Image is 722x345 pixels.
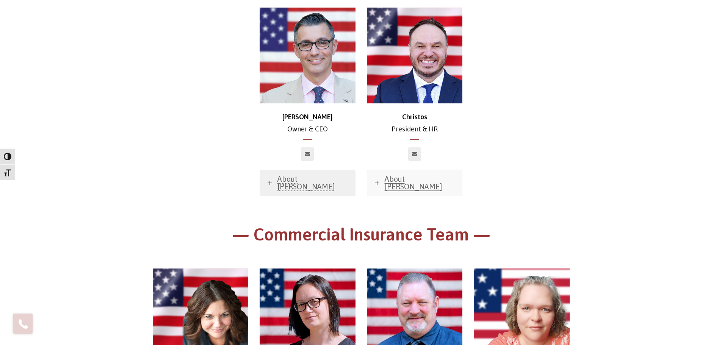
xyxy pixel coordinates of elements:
h1: — Commercial Insurance Team — [153,223,570,250]
strong: [PERSON_NAME] [282,113,333,121]
img: Phone icon [17,318,29,330]
a: About [PERSON_NAME] [367,170,462,196]
img: Christos_500x500 [367,8,463,103]
a: About [PERSON_NAME] [260,170,355,196]
span: About [PERSON_NAME] [277,175,335,191]
p: President & HR [367,111,463,136]
p: Owner & CEO [260,111,356,136]
img: chris-500x500 (1) [260,8,356,103]
strong: Christos [402,113,427,121]
span: About [PERSON_NAME] [385,175,442,191]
